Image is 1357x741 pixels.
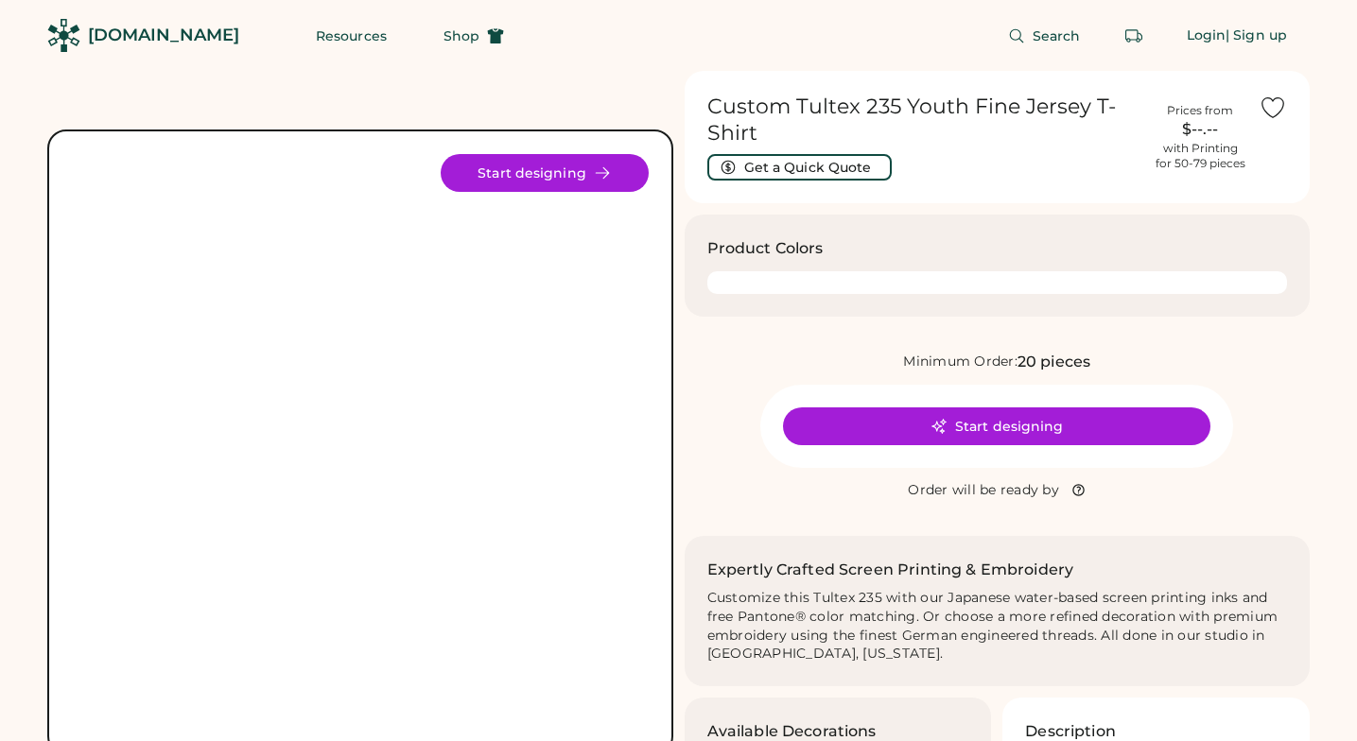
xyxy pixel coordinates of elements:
[1156,141,1245,171] div: with Printing for 50-79 pieces
[444,29,479,43] span: Shop
[1018,351,1090,373] div: 20 pieces
[293,17,409,55] button: Resources
[783,407,1210,445] button: Start designing
[707,589,1288,664] div: Customize this Tultex 235 with our Japanese water-based screen printing inks and free Pantone® co...
[72,154,649,731] img: Tultex 235 Product Image
[908,481,1059,500] div: Order will be ready by
[441,154,649,192] button: Start designing
[421,17,527,55] button: Shop
[1033,29,1081,43] span: Search
[88,24,239,47] div: [DOMAIN_NAME]
[903,353,1018,371] div: Minimum Order:
[707,154,892,181] button: Get a Quick Quote
[47,19,80,52] img: Rendered Logo - Screens
[1226,26,1287,45] div: | Sign up
[985,17,1104,55] button: Search
[1153,118,1247,141] div: $--.--
[1115,17,1153,55] button: Retrieve an order
[72,154,649,731] div: 235 Style Image
[707,559,1074,581] h2: Expertly Crafted Screen Printing & Embroidery
[707,237,824,260] h3: Product Colors
[1187,26,1227,45] div: Login
[707,94,1142,146] h1: Custom Tultex 235 Youth Fine Jersey T-Shirt
[1167,103,1233,118] div: Prices from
